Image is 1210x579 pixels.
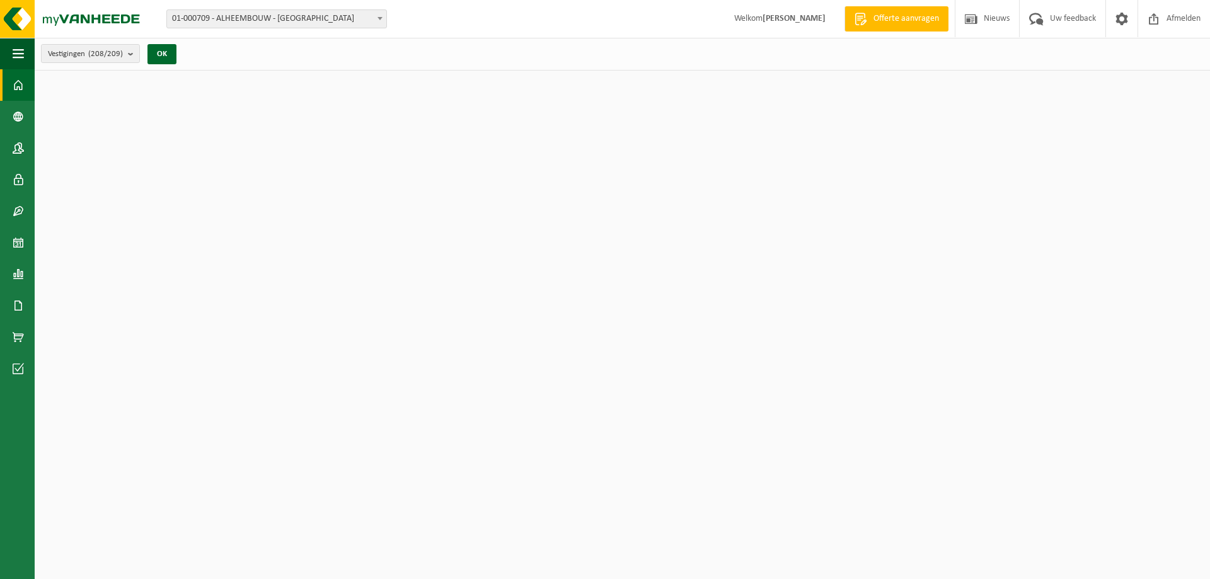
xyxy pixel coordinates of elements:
[41,44,140,63] button: Vestigingen(208/209)
[48,45,123,64] span: Vestigingen
[870,13,942,25] span: Offerte aanvragen
[844,6,948,32] a: Offerte aanvragen
[166,9,387,28] span: 01-000709 - ALHEEMBOUW - OOSTNIEUWKERKE
[763,14,826,23] strong: [PERSON_NAME]
[167,10,386,28] span: 01-000709 - ALHEEMBOUW - OOSTNIEUWKERKE
[147,44,176,64] button: OK
[88,50,123,58] count: (208/209)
